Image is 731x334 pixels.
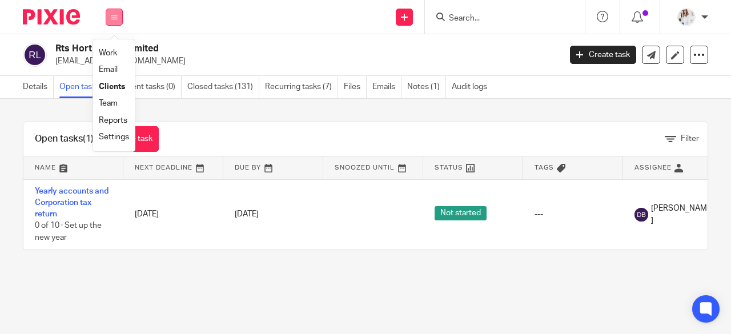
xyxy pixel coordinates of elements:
[23,43,47,67] img: svg%3E
[570,46,636,64] a: Create task
[23,76,54,98] a: Details
[407,76,446,98] a: Notes (1)
[235,210,259,218] span: [DATE]
[265,76,338,98] a: Recurring tasks (7)
[634,208,648,222] img: svg%3E
[99,49,117,57] a: Work
[55,55,553,67] p: [EMAIL_ADDRESS][DOMAIN_NAME]
[535,208,612,220] div: ---
[435,164,463,171] span: Status
[372,76,401,98] a: Emails
[59,76,117,98] a: Open tasks (1)
[448,14,551,24] input: Search
[435,206,487,220] span: Not started
[55,43,453,55] h2: Rts Horticulture Limited
[35,133,94,145] h1: Open tasks
[99,83,125,91] a: Clients
[677,8,696,26] img: Daisy.JPG
[187,76,259,98] a: Closed tasks (131)
[99,116,127,124] a: Reports
[23,9,80,25] img: Pixie
[123,179,223,250] td: [DATE]
[535,164,554,171] span: Tags
[99,133,129,141] a: Settings
[35,187,109,219] a: Yearly accounts and Corporation tax return
[123,76,182,98] a: Client tasks (0)
[35,222,102,242] span: 0 of 10 · Set up the new year
[335,164,395,171] span: Snoozed Until
[681,135,699,143] span: Filter
[99,99,118,107] a: Team
[83,134,94,143] span: (1)
[344,76,367,98] a: Files
[651,203,712,226] span: [PERSON_NAME]
[452,76,493,98] a: Audit logs
[99,66,118,74] a: Email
